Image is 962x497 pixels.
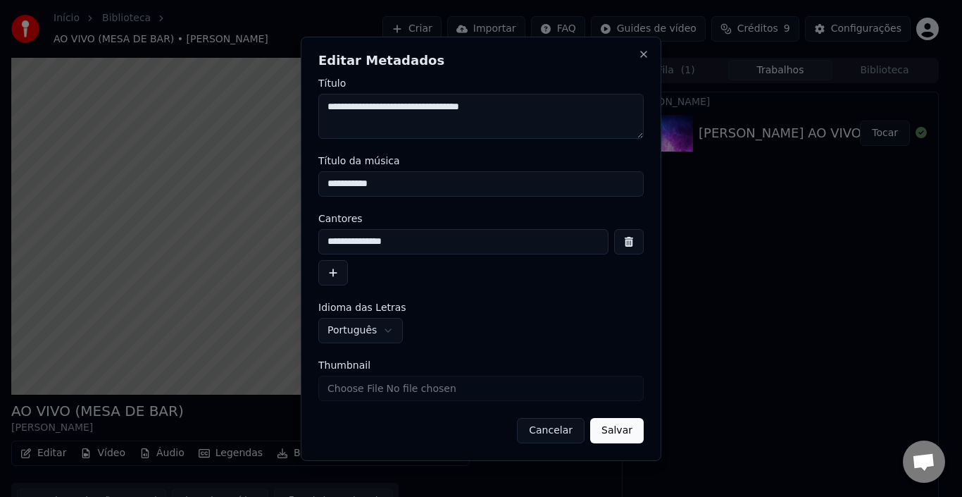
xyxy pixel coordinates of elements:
span: Idioma das Letras [318,302,406,312]
button: Salvar [590,418,644,443]
h2: Editar Metadados [318,54,644,67]
label: Título [318,78,644,88]
button: Cancelar [517,418,585,443]
span: Thumbnail [318,360,370,370]
label: Título da música [318,156,644,166]
label: Cantores [318,214,644,223]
